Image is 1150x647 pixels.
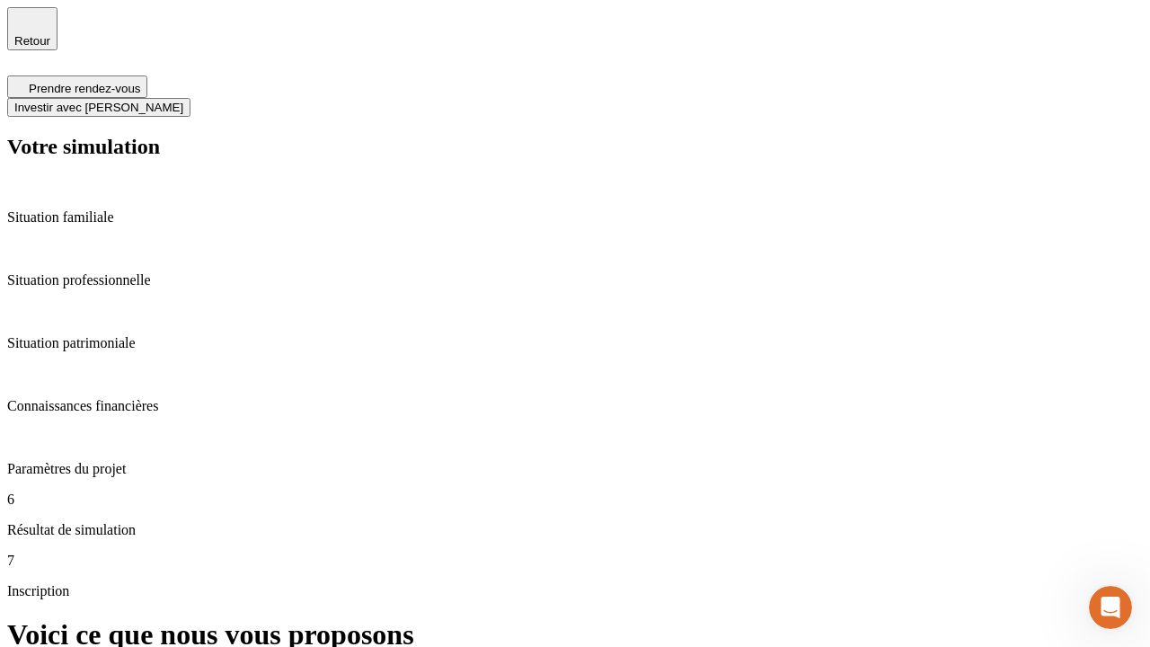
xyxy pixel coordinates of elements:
[7,272,1143,288] p: Situation professionnelle
[7,7,57,50] button: Retour
[7,98,190,117] button: Investir avec [PERSON_NAME]
[7,583,1143,599] p: Inscription
[1089,586,1132,629] iframe: Intercom live chat
[14,101,183,114] span: Investir avec [PERSON_NAME]
[7,335,1143,351] p: Situation patrimoniale
[7,492,1143,508] p: 6
[7,553,1143,569] p: 7
[7,75,147,98] button: Prendre rendez-vous
[14,34,50,48] span: Retour
[29,82,140,95] span: Prendre rendez-vous
[7,461,1143,477] p: Paramètres du projet
[7,522,1143,538] p: Résultat de simulation
[7,135,1143,159] h2: Votre simulation
[7,209,1143,226] p: Situation familiale
[7,398,1143,414] p: Connaissances financières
